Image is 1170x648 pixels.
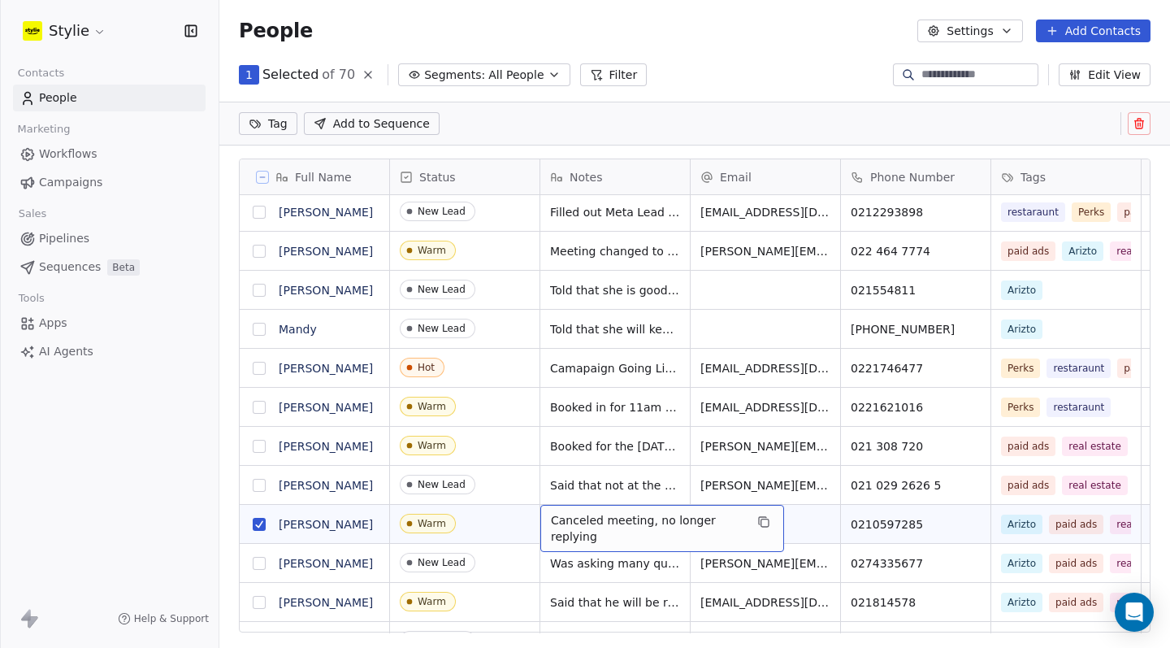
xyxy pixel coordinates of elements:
span: of 70 [322,65,355,85]
span: Tools [11,286,51,311]
div: Warm [418,401,446,412]
span: Tags [1020,169,1046,185]
span: Email [720,169,752,185]
span: Arizto [1001,281,1042,300]
span: restaraunt [1046,398,1111,417]
span: 0221746477 [851,360,981,376]
span: Notes [570,169,602,185]
span: real estate [1062,437,1128,456]
div: Open Intercom Messenger [1115,593,1154,632]
span: [PERSON_NAME][EMAIL_ADDRESS][DOMAIN_NAME] [700,477,830,494]
span: All People [488,67,544,84]
span: [PERSON_NAME][EMAIL_ADDRESS][PERSON_NAME][DOMAIN_NAME] [700,555,830,572]
span: [EMAIL_ADDRESS][DOMAIN_NAME] [700,594,830,611]
span: Tag [268,115,288,132]
span: People [39,89,77,107]
span: Canceled meeting, no longer replying [551,512,744,545]
div: Full Name [240,159,389,194]
span: paid ads [1049,593,1103,612]
a: [PERSON_NAME] [279,596,373,609]
div: New Lead [418,557,466,568]
div: New Lead [418,323,466,334]
div: Phone Number [841,159,990,194]
a: Mandy [279,323,317,336]
span: Campaigns [39,174,102,191]
img: stylie-square-yellow.svg [23,21,42,41]
span: Help & Support [134,612,209,625]
span: 0210597285 [851,516,981,533]
span: [PERSON_NAME][EMAIL_ADDRESS][DOMAIN_NAME] [700,243,830,259]
div: Email [691,159,840,194]
div: Warm [418,518,446,529]
span: paid ads [1001,476,1055,495]
span: 021 029 2626 5 [851,477,981,494]
span: restaraunt [1046,359,1111,378]
span: Pipelines [39,230,89,247]
div: grid [240,195,390,633]
a: [PERSON_NAME] [279,206,373,219]
span: Status [419,169,456,185]
a: [PERSON_NAME] [279,479,373,492]
span: restaraunt [1001,202,1065,222]
span: Full Name [295,169,352,185]
span: [PERSON_NAME][EMAIL_ADDRESS][PERSON_NAME][DOMAIN_NAME] [700,438,830,454]
span: Apps [39,315,67,332]
div: New Lead [418,479,466,490]
button: Filter [580,63,648,86]
span: paid ads [1001,437,1055,456]
span: Meeting changed to after [DATE]. Has two Businesses [550,243,680,259]
a: [PERSON_NAME] [279,245,373,258]
span: [EMAIL_ADDRESS][DOMAIN_NAME] [700,360,830,376]
span: Was asking many questions such as which agents u were working with etc [550,555,680,572]
span: Perks [1072,202,1111,222]
div: Warm [418,440,446,451]
button: Stylie [19,17,110,45]
span: [PHONE_NUMBER] [851,321,981,337]
div: Notes [540,159,690,194]
span: AI Agents [39,343,93,360]
div: New Lead [418,284,466,295]
span: Contacts [11,61,71,85]
a: [PERSON_NAME] [279,557,373,570]
a: Workflows [13,141,206,167]
span: Perks [1001,398,1040,417]
span: Stylie [49,20,89,41]
span: Workflows [39,146,97,163]
span: Sequences [39,259,101,276]
span: Booked in for 11am [DATE]. Canceled, haven't been able to get in touch via email. will try call. [550,399,680,415]
a: Apps [13,310,206,337]
span: 0274335677 [851,555,981,572]
span: Arizto [1001,320,1042,339]
button: Edit View [1059,63,1150,86]
span: paid ads [1049,515,1103,534]
span: 021554811 [851,282,981,298]
span: 021814578 [851,594,981,611]
a: [PERSON_NAME] [279,284,373,297]
span: 021 308 720 [851,438,981,454]
span: Filled out Meta Lead Form - Kingsland BBQ Cafe | Update: [PERSON_NAME] said would be in contact w... [550,204,680,220]
span: 0212293898 [851,204,981,220]
span: real estate [1062,476,1128,495]
a: AI Agents [13,338,206,365]
button: Tag [239,112,297,135]
span: Arizto [1001,593,1042,612]
span: Arizto [1001,515,1042,534]
span: Arizto [1062,241,1103,261]
a: [PERSON_NAME] [279,518,373,531]
a: Campaigns [13,169,206,196]
span: Told that she is good for now. Will keep in touch with her [550,282,680,298]
button: Settings [917,20,1022,42]
a: Pipelines [13,225,206,252]
a: Help & Support [118,612,209,625]
span: Perks [1001,359,1040,378]
span: Phone Number [870,169,955,185]
button: Add Contacts [1036,20,1150,42]
div: Warm [418,596,446,607]
div: New Lead [418,206,466,217]
span: Said that he will be reviewing marketing in the late September and we need to send him more info.... [550,594,680,611]
span: paid ads [1001,241,1055,261]
a: SequencesBeta [13,254,206,281]
span: People [239,19,313,43]
span: Told that she will keep us in mind if she needs us at any stage [550,321,680,337]
span: 022 464 7774 [851,243,981,259]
